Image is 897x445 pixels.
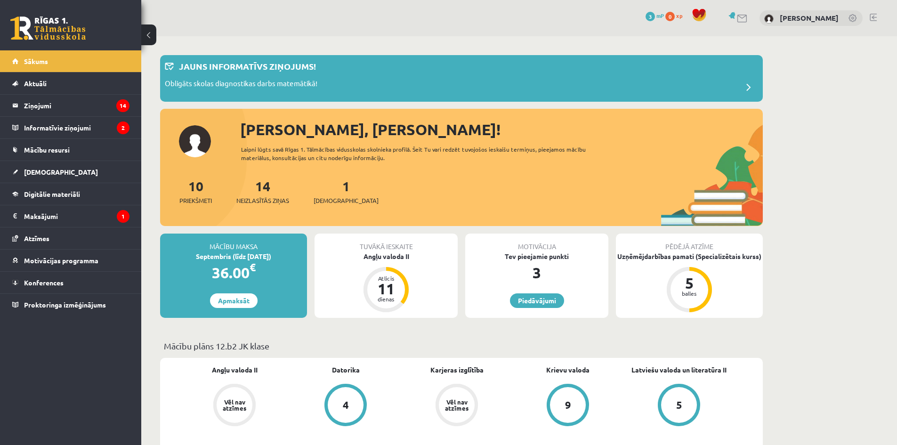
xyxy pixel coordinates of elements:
[179,384,290,428] a: Vēl nav atzīmes
[12,183,129,205] a: Digitālie materiāli
[676,12,682,19] span: xp
[430,365,484,375] a: Karjeras izglītība
[665,12,675,21] span: 0
[616,234,763,251] div: Pēdējā atzīme
[165,78,317,91] p: Obligāts skolas diagnostikas darbs matemātikā!
[12,205,129,227] a: Maksājumi1
[465,251,608,261] div: Tev pieejamie punkti
[24,234,49,243] span: Atzīmes
[24,168,98,176] span: [DEMOGRAPHIC_DATA]
[24,117,129,138] legend: Informatīvie ziņojumi
[236,196,289,205] span: Neizlasītās ziņas
[623,384,735,428] a: 5
[12,227,129,249] a: Atzīmes
[12,117,129,138] a: Informatīvie ziņojumi2
[10,16,86,40] a: Rīgas 1. Tālmācības vidusskola
[236,178,289,205] a: 14Neizlasītās ziņas
[646,12,655,21] span: 3
[12,161,129,183] a: [DEMOGRAPHIC_DATA]
[546,365,590,375] a: Krievu valoda
[616,251,763,261] div: Uzņēmējdarbības pamati (Specializētais kurss)
[117,210,129,223] i: 1
[160,234,307,251] div: Mācību maksa
[665,12,687,19] a: 0 xp
[343,400,349,410] div: 4
[656,12,664,19] span: mP
[24,256,98,265] span: Motivācijas programma
[12,250,129,271] a: Motivācijas programma
[465,234,608,251] div: Motivācija
[24,95,129,116] legend: Ziņojumi
[12,139,129,161] a: Mācību resursi
[24,146,70,154] span: Mācību resursi
[179,196,212,205] span: Priekšmeti
[332,365,360,375] a: Datorika
[465,261,608,284] div: 3
[780,13,839,23] a: [PERSON_NAME]
[314,196,379,205] span: [DEMOGRAPHIC_DATA]
[12,294,129,316] a: Proktoringa izmēģinājums
[764,14,774,24] img: Timofejs Nazarovs
[290,384,401,428] a: 4
[212,365,258,375] a: Angļu valoda II
[646,12,664,19] a: 3 mP
[444,399,470,411] div: Vēl nav atzīmes
[210,293,258,308] a: Apmaksāt
[510,293,564,308] a: Piedāvājumi
[241,145,603,162] div: Laipni lūgts savā Rīgas 1. Tālmācības vidusskolas skolnieka profilā. Šeit Tu vari redzēt tuvojošo...
[12,73,129,94] a: Aktuāli
[675,275,703,291] div: 5
[240,118,763,141] div: [PERSON_NAME], [PERSON_NAME]!
[372,275,400,281] div: Atlicis
[12,272,129,293] a: Konferences
[179,60,316,73] p: Jauns informatīvs ziņojums!
[24,278,64,287] span: Konferences
[616,251,763,314] a: Uzņēmējdarbības pamati (Specializētais kurss) 5 balles
[160,261,307,284] div: 36.00
[675,291,703,296] div: balles
[12,95,129,116] a: Ziņojumi14
[315,251,458,261] div: Angļu valoda II
[24,79,47,88] span: Aktuāli
[165,60,758,97] a: Jauns informatīvs ziņojums! Obligāts skolas diagnostikas darbs matemātikā!
[314,178,379,205] a: 1[DEMOGRAPHIC_DATA]
[24,300,106,309] span: Proktoringa izmēģinājums
[179,178,212,205] a: 10Priekšmeti
[250,260,256,274] span: €
[116,99,129,112] i: 14
[221,399,248,411] div: Vēl nav atzīmes
[401,384,512,428] a: Vēl nav atzīmes
[24,57,48,65] span: Sākums
[372,281,400,296] div: 11
[565,400,571,410] div: 9
[160,251,307,261] div: Septembris (līdz [DATE])
[372,296,400,302] div: dienas
[315,234,458,251] div: Tuvākā ieskaite
[512,384,623,428] a: 9
[631,365,727,375] a: Latviešu valoda un literatūra II
[164,340,759,352] p: Mācību plāns 12.b2 JK klase
[12,50,129,72] a: Sākums
[676,400,682,410] div: 5
[117,121,129,134] i: 2
[24,205,129,227] legend: Maksājumi
[315,251,458,314] a: Angļu valoda II Atlicis 11 dienas
[24,190,80,198] span: Digitālie materiāli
